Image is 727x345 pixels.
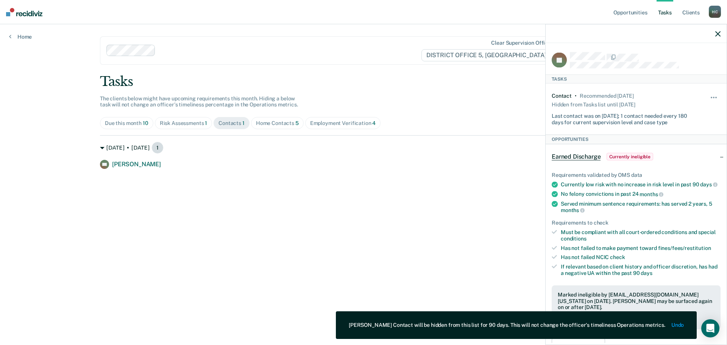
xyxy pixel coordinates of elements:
[100,95,298,108] span: The clients below might have upcoming requirements this month. Hiding a below task will not chang...
[546,135,727,144] div: Opportunities
[640,191,663,197] span: months
[160,120,207,126] div: Risk Assessments
[205,120,207,126] span: 1
[552,93,572,99] div: Contact
[310,120,376,126] div: Employment Verification
[561,245,721,251] div: Has not failed to make payment toward
[151,142,164,154] span: 1
[709,6,721,18] div: H C
[143,120,148,126] span: 10
[561,254,721,261] div: Has not failed NCIC
[607,153,653,160] span: Currently ineligible
[561,235,587,241] span: conditions
[552,109,693,125] div: Last contact was on [DATE]; 1 contact needed every 180 days for current supervision level and cas...
[112,161,161,168] span: [PERSON_NAME]
[295,120,299,126] span: 5
[561,191,721,198] div: No felony convictions in past 24
[552,172,721,178] div: Requirements validated by OMS data
[552,153,601,160] span: Earned Discharge
[561,264,721,276] div: If relevant based on client history and officer discretion, has had a negative UA within the past 90
[561,181,721,188] div: Currently low risk with no increase in risk level in past 90
[700,181,717,187] span: days
[641,270,652,276] span: days
[349,322,665,328] div: [PERSON_NAME] Contact will be hidden from this list for 90 days. This will not change the officer...
[552,99,635,109] div: Hidden from Tasks list until [DATE]
[610,254,625,260] span: check
[242,120,245,126] span: 1
[100,142,627,154] div: [DATE] • [DATE]
[9,33,32,40] a: Home
[100,74,627,89] div: Tasks
[218,120,245,126] div: Contacts
[546,144,727,169] div: Earned DischargeCurrently ineligible
[561,207,585,213] span: months
[552,220,721,226] div: Requirements to check
[561,200,721,213] div: Served minimum sentence requirements: has served 2 years, 5
[105,120,148,126] div: Due this month
[701,319,719,337] div: Open Intercom Messenger
[671,322,684,328] button: Undo
[372,120,376,126] span: 4
[561,229,721,242] div: Must be compliant with all court-ordered conditions and special
[256,120,299,126] div: Home Contacts
[558,291,715,310] div: Marked ineligible by [EMAIL_ADDRESS][DOMAIN_NAME][US_STATE] on [DATE]. [PERSON_NAME] may be surfa...
[6,8,42,16] img: Recidiviz
[658,245,711,251] span: fines/fees/restitution
[580,93,633,99] div: Recommended 4 months ago
[421,49,557,61] span: DISTRICT OFFICE 5, [GEOGRAPHIC_DATA]
[546,74,727,83] div: Tasks
[491,40,555,46] div: Clear supervision officers
[575,93,577,99] div: •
